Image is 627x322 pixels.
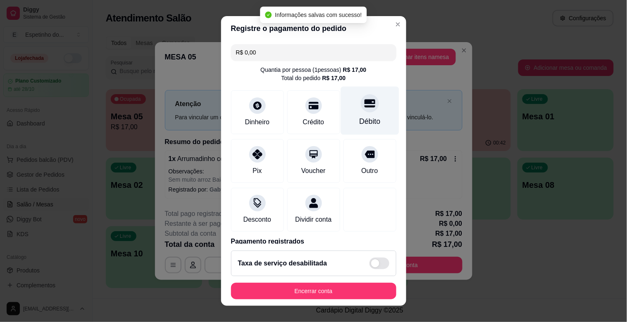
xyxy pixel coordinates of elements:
[236,44,391,61] input: Ex.: hambúrguer de cordeiro
[361,166,378,176] div: Outro
[301,166,326,176] div: Voucher
[343,66,367,74] div: R$ 17,00
[238,258,327,268] h2: Taxa de serviço desabilitada
[245,117,270,127] div: Dinheiro
[221,16,406,41] header: Registre o pagamento do pedido
[265,12,272,18] span: check-circle
[322,74,346,82] div: R$ 17,00
[253,166,262,176] div: Pix
[295,215,331,225] div: Dividir conta
[303,117,324,127] div: Crédito
[281,74,346,82] div: Total do pedido
[243,215,272,225] div: Desconto
[231,237,396,246] p: Pagamento registrados
[231,283,396,299] button: Encerrar conta
[359,116,380,127] div: Débito
[391,18,405,31] button: Close
[275,12,362,18] span: Informações salvas com sucesso!
[260,66,366,74] div: Quantia por pessoa ( 1 pessoas)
